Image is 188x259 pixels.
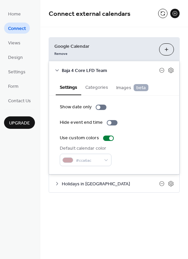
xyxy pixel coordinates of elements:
[4,80,22,91] a: Form
[8,83,18,90] span: Form
[49,7,131,21] span: Connect external calendars
[8,11,21,18] span: Home
[4,8,25,19] a: Home
[54,43,154,50] span: Google Calendar
[60,104,92,111] div: Show date only
[4,23,30,34] a: Connect
[4,66,30,77] a: Settings
[60,145,110,152] div: Default calendar color
[60,119,103,126] div: Hide event end time
[134,84,148,91] span: beta
[4,37,25,48] a: Views
[62,181,159,188] span: Holidays in [GEOGRAPHIC_DATA]
[54,51,67,56] span: Remove
[56,79,81,95] button: Settings
[9,120,30,127] span: Upgrade
[116,84,148,91] span: Images
[4,116,35,129] button: Upgrade
[4,95,35,106] a: Contact Us
[4,51,27,63] a: Design
[62,67,159,74] span: Baja 4 Core LFD Team
[81,79,112,95] button: Categories
[112,79,152,95] button: Images beta
[76,157,101,164] span: #cca6ac
[8,40,20,47] span: Views
[60,135,99,142] div: Use custom colors
[8,54,23,61] span: Design
[8,69,26,76] span: Settings
[8,98,31,105] span: Contact Us
[8,25,26,32] span: Connect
